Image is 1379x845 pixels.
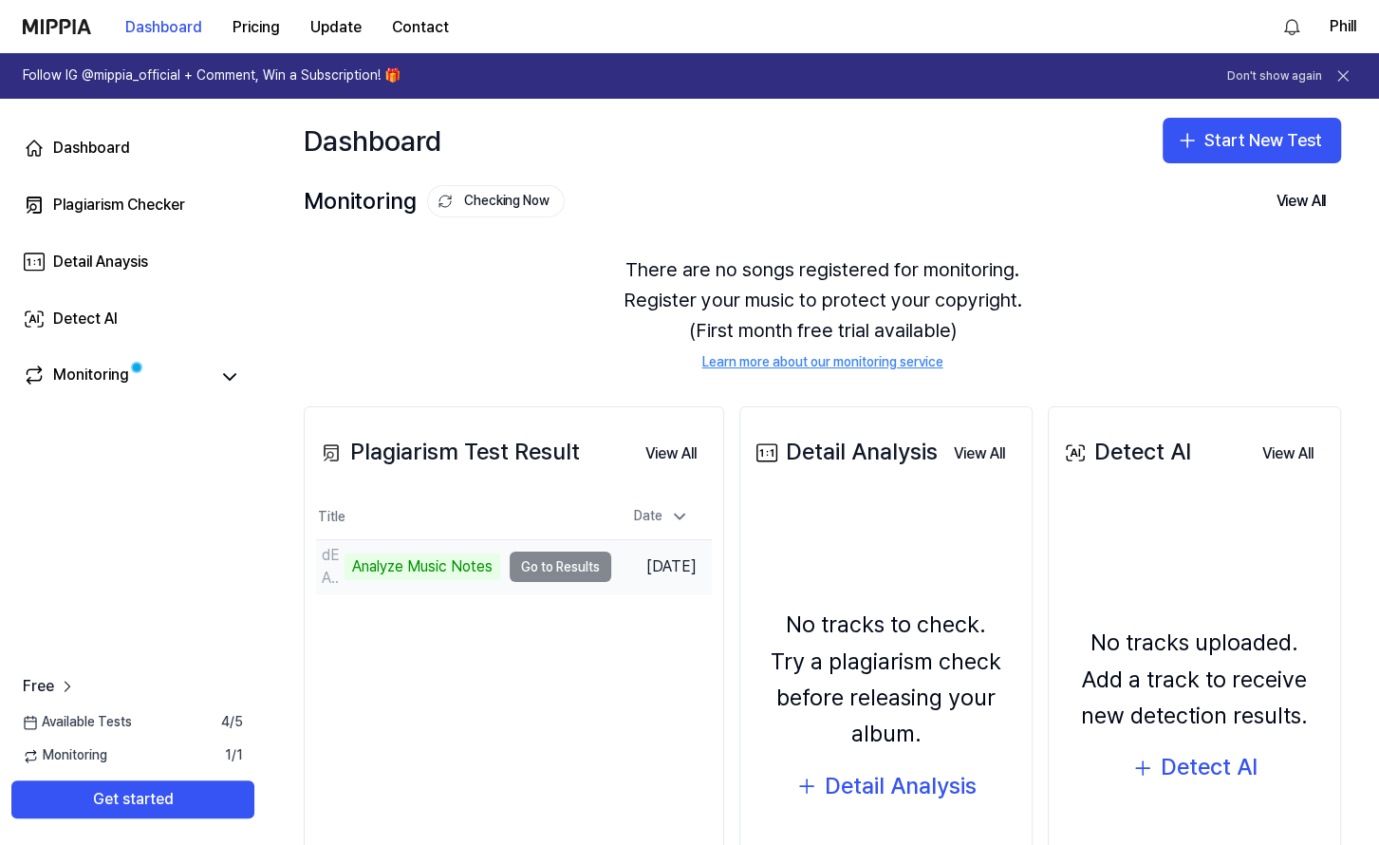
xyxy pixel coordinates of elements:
[23,675,77,698] a: Free
[1247,435,1329,473] button: View All
[23,746,107,765] span: Monitoring
[630,435,712,473] button: View All
[23,66,401,85] h1: Follow IG @mippia_official + Comment, Win a Subscription! 🎁
[295,1,377,53] a: Update
[611,540,712,594] td: [DATE]
[752,607,1020,753] div: No tracks to check. Try a plagiarism check before releasing your album.
[630,433,712,473] a: View All
[11,239,254,285] a: Detail Anaysis
[1330,15,1356,38] button: Phill
[217,9,295,47] button: Pricing
[377,9,464,47] button: Contact
[221,713,243,732] span: 4 / 5
[53,251,148,273] div: Detail Anaysis
[23,675,54,698] span: Free
[53,137,130,160] div: Dashboard
[53,308,118,330] div: Detect AI
[316,434,580,470] div: Plagiarism Test Result
[939,433,1020,473] a: View All
[1163,118,1341,163] button: Start New Test
[11,780,254,818] button: Get started
[702,353,943,372] a: Learn more about our monitoring service
[225,746,243,765] span: 1 / 1
[53,194,185,216] div: Plagiarism Checker
[1260,182,1341,220] button: View All
[1060,434,1191,470] div: Detect AI
[322,544,340,590] div: dEAR kIDS(1)
[316,495,611,540] th: Title
[304,232,1341,395] div: There are no songs registered for monitoring. Register your music to protect your copyright. (Fir...
[304,118,441,163] div: Dashboard
[1247,433,1329,473] a: View All
[11,296,254,342] a: Detect AI
[23,713,132,732] span: Available Tests
[110,9,217,47] button: Dashboard
[11,125,254,171] a: Dashboard
[23,364,209,390] a: Monitoring
[1060,625,1329,734] div: No tracks uploaded. Add a track to receive new detection results.
[11,182,254,228] a: Plagiarism Checker
[295,9,377,47] button: Update
[304,183,565,219] div: Monitoring
[795,768,976,804] button: Detail Analysis
[626,501,697,532] div: Date
[939,435,1020,473] button: View All
[53,364,129,390] div: Monitoring
[824,768,976,804] div: Detail Analysis
[427,185,565,217] button: Checking Now
[1160,749,1257,785] div: Detect AI
[23,19,91,34] img: logo
[1280,15,1303,38] img: 알림
[345,554,500,580] div: Analyze Music Notes
[1227,68,1322,84] button: Don't show again
[1131,749,1257,785] button: Detect AI
[752,434,938,470] div: Detail Analysis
